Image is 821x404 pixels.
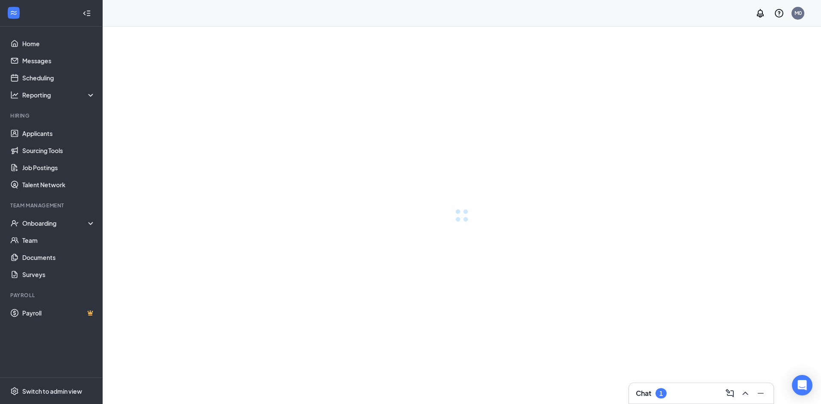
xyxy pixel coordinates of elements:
svg: ComposeMessage [725,388,735,398]
div: Payroll [10,292,94,299]
svg: ChevronUp [740,388,750,398]
svg: UserCheck [10,219,19,227]
a: Talent Network [22,176,95,193]
div: Reporting [22,91,96,99]
a: PayrollCrown [22,304,95,321]
svg: Notifications [755,8,765,18]
svg: Analysis [10,91,19,99]
button: Minimize [753,386,767,400]
div: M0 [794,9,802,17]
div: Hiring [10,112,94,119]
div: Switch to admin view [22,387,82,395]
a: Home [22,35,95,52]
button: ComposeMessage [722,386,736,400]
div: 1 [659,390,663,397]
svg: Settings [10,387,19,395]
a: Documents [22,249,95,266]
svg: WorkstreamLogo [9,9,18,17]
a: Applicants [22,125,95,142]
svg: Collapse [83,9,91,18]
a: Messages [22,52,95,69]
svg: Minimize [756,388,766,398]
a: Surveys [22,266,95,283]
h3: Chat [636,389,651,398]
div: Team Management [10,202,94,209]
svg: QuestionInfo [774,8,784,18]
a: Sourcing Tools [22,142,95,159]
a: Team [22,232,95,249]
a: Scheduling [22,69,95,86]
div: Open Intercom Messenger [792,375,812,395]
a: Job Postings [22,159,95,176]
div: Onboarding [22,219,96,227]
button: ChevronUp [738,386,751,400]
